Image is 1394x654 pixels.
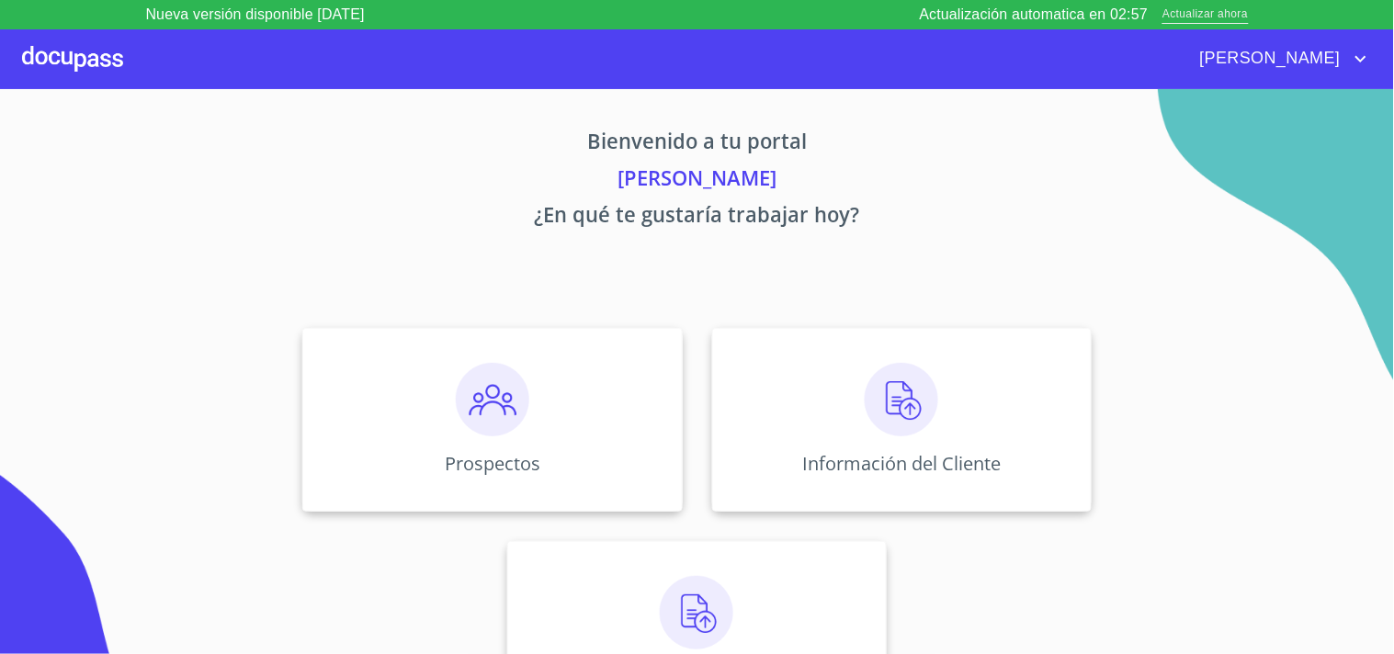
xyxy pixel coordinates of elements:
[146,4,365,26] p: Nueva versión disponible [DATE]
[131,163,1264,199] p: [PERSON_NAME]
[1186,44,1350,73] span: [PERSON_NAME]
[131,199,1264,236] p: ¿En qué te gustaría trabajar hoy?
[131,126,1264,163] p: Bienvenido a tu portal
[456,363,529,436] img: prospectos.png
[660,576,733,649] img: carga.png
[802,451,1001,476] p: Información del Cliente
[920,4,1149,26] p: Actualización automatica en 02:57
[1186,44,1372,73] button: account of current user
[445,451,540,476] p: Prospectos
[865,363,938,436] img: carga.png
[1162,6,1248,25] span: Actualizar ahora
